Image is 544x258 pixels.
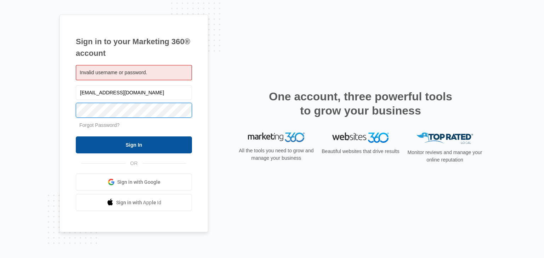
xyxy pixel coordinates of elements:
[76,85,192,100] input: Email
[76,36,192,59] h1: Sign in to your Marketing 360® account
[237,147,316,162] p: All the tools you need to grow and manage your business
[332,133,389,143] img: Websites 360
[321,148,400,155] p: Beautiful websites that drive results
[248,133,305,142] img: Marketing 360
[76,194,192,211] a: Sign in with Apple Id
[76,136,192,153] input: Sign In
[80,70,147,75] span: Invalid username or password.
[267,89,454,118] h2: One account, three powerful tools to grow your business
[76,174,192,190] a: Sign in with Google
[117,178,160,186] span: Sign in with Google
[416,133,473,144] img: Top Rated Local
[125,160,143,167] span: OR
[405,149,484,164] p: Monitor reviews and manage your online reputation
[116,199,161,206] span: Sign in with Apple Id
[79,122,120,128] a: Forgot Password?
